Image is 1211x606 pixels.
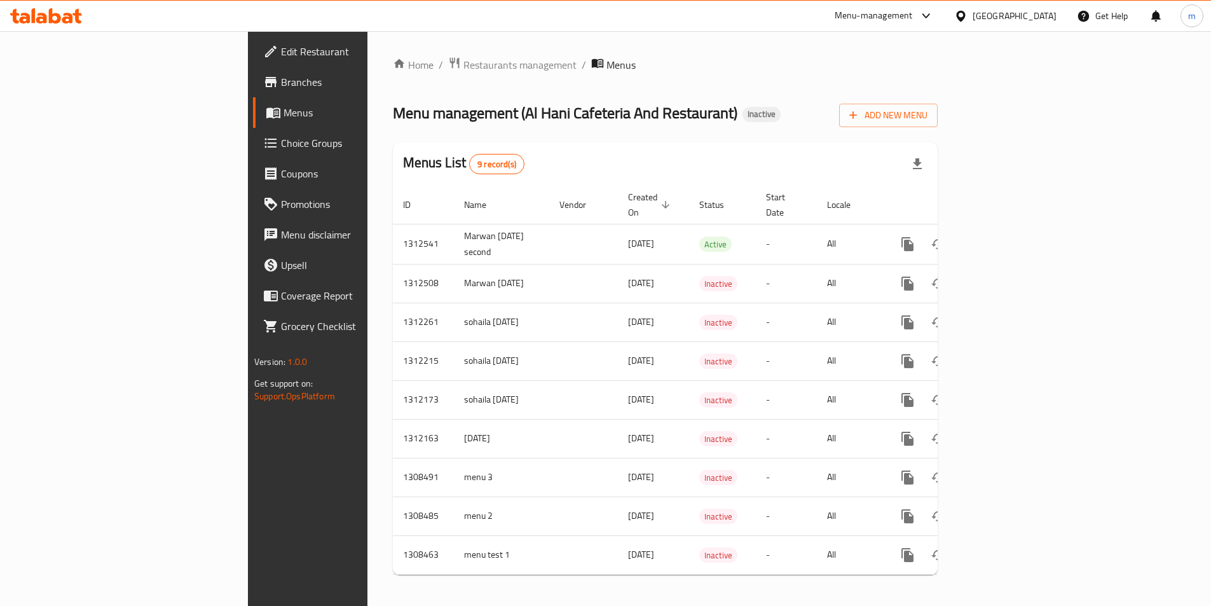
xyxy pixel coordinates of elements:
span: Menus [284,105,440,120]
td: sohaila [DATE] [454,303,549,341]
span: ID [403,197,427,212]
span: [DATE] [628,546,654,563]
button: more [893,346,923,376]
td: - [756,224,817,264]
button: Change Status [923,307,954,338]
button: more [893,268,923,299]
td: - [756,458,817,497]
a: Grocery Checklist [253,311,450,341]
td: - [756,341,817,380]
td: sohaila [DATE] [454,380,549,419]
div: Export file [902,149,933,179]
span: Vendor [559,197,603,212]
span: Inactive [699,471,737,485]
span: [DATE] [628,469,654,485]
td: Marwan [DATE] second [454,224,549,264]
div: Inactive [699,354,737,369]
span: [DATE] [628,430,654,446]
button: more [893,501,923,532]
button: Change Status [923,229,954,259]
span: [DATE] [628,391,654,408]
span: Choice Groups [281,135,440,151]
div: Inactive [699,431,737,446]
button: more [893,540,923,570]
button: Change Status [923,424,954,454]
span: m [1188,9,1196,23]
div: Inactive [699,276,737,291]
span: Edit Restaurant [281,44,440,59]
button: Change Status [923,501,954,532]
td: - [756,380,817,419]
button: Change Status [923,268,954,299]
a: Menu disclaimer [253,219,450,250]
span: Status [699,197,741,212]
button: more [893,229,923,259]
td: - [756,535,817,574]
a: Promotions [253,189,450,219]
span: [DATE] [628,275,654,291]
button: Change Status [923,385,954,415]
td: - [756,419,817,458]
a: Coupons [253,158,450,189]
button: more [893,385,923,415]
span: Restaurants management [463,57,577,72]
a: Edit Restaurant [253,36,450,67]
table: enhanced table [393,186,1025,575]
span: Name [464,197,503,212]
button: Add New Menu [839,104,938,127]
a: Upsell [253,250,450,280]
button: more [893,307,923,338]
td: sohaila [DATE] [454,341,549,380]
a: Restaurants management [448,57,577,73]
span: Inactive [699,393,737,408]
span: Branches [281,74,440,90]
h2: Menus List [403,153,524,174]
span: Menu disclaimer [281,227,440,242]
td: menu test 1 [454,535,549,574]
span: Inactive [699,432,737,446]
td: - [756,264,817,303]
span: Add New Menu [849,107,927,123]
button: more [893,424,923,454]
td: Marwan [DATE] [454,264,549,303]
a: Support.OpsPlatform [254,388,335,404]
span: Version: [254,354,285,370]
li: / [582,57,586,72]
td: - [756,497,817,535]
span: Active [699,237,732,252]
button: more [893,462,923,493]
button: Change Status [923,462,954,493]
button: Change Status [923,346,954,376]
span: Inactive [699,509,737,524]
div: Inactive [742,107,781,122]
span: Menu management ( Al Hani Cafeteria And Restaurant ) [393,99,737,127]
span: Start Date [766,189,802,220]
div: Inactive [699,547,737,563]
span: Inactive [699,315,737,330]
a: Coverage Report [253,280,450,311]
span: Locale [827,197,867,212]
th: Actions [882,186,1025,224]
td: All [817,458,882,497]
span: [DATE] [628,507,654,524]
td: All [817,535,882,574]
span: Coupons [281,166,440,181]
span: Menus [606,57,636,72]
td: - [756,303,817,341]
span: Promotions [281,196,440,212]
div: Total records count [469,154,524,174]
a: Choice Groups [253,128,450,158]
td: [DATE] [454,419,549,458]
div: Menu-management [835,8,913,24]
span: Inactive [699,277,737,291]
td: menu 2 [454,497,549,535]
nav: breadcrumb [393,57,938,73]
span: Inactive [699,548,737,563]
td: All [817,497,882,535]
td: All [817,419,882,458]
td: All [817,264,882,303]
td: All [817,341,882,380]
